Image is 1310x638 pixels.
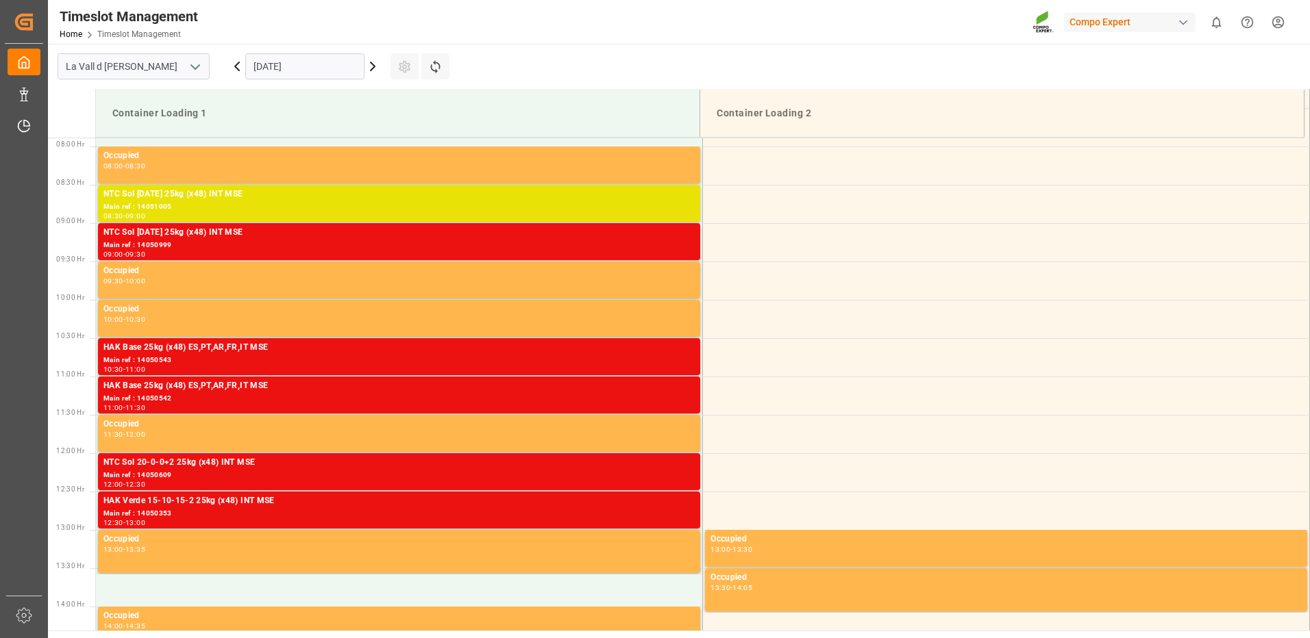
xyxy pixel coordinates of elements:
[58,53,210,79] input: Type to search/select
[56,140,84,148] span: 08:00 Hr
[103,341,695,355] div: HAK Base 25kg (x48) ES,PT,AR,FR,IT MSE
[125,481,145,487] div: 12:30
[710,571,1302,585] div: Occupied
[103,264,695,278] div: Occupied
[56,179,84,186] span: 08:30 Hr
[711,101,1293,126] div: Container Loading 2
[103,609,695,623] div: Occupied
[1033,10,1054,34] img: Screenshot%202023-09-29%20at%2010.02.21.png_1712312052.png
[710,585,730,591] div: 13:30
[103,508,695,520] div: Main ref : 14050353
[103,278,123,284] div: 09:30
[103,213,123,219] div: 08:30
[103,393,695,405] div: Main ref : 14050542
[1201,7,1232,38] button: show 0 new notifications
[123,520,125,526] div: -
[56,600,84,608] span: 14:00 Hr
[103,494,695,508] div: HAK Verde 15-10-15-2 25kg (x48) INT MSE
[125,546,145,552] div: 13:35
[103,226,695,240] div: NTC Sol [DATE] 25kg (x48) INT MSE
[732,546,752,552] div: 13:30
[103,355,695,366] div: Main ref : 14050543
[103,431,123,437] div: 11:30
[125,278,145,284] div: 10:00
[123,163,125,169] div: -
[125,163,145,169] div: 08:30
[103,201,695,213] div: Main ref : 14051005
[730,546,732,552] div: -
[56,294,84,301] span: 10:00 Hr
[123,481,125,487] div: -
[56,447,84,455] span: 12:00 Hr
[125,213,145,219] div: 09:00
[56,562,84,570] span: 13:30 Hr
[103,303,695,316] div: Occupied
[103,623,123,629] div: 14:00
[125,520,145,526] div: 13:00
[1232,7,1263,38] button: Help Center
[103,316,123,322] div: 10:00
[123,623,125,629] div: -
[103,470,695,481] div: Main ref : 14050609
[60,29,82,39] a: Home
[103,418,695,431] div: Occupied
[56,485,84,493] span: 12:30 Hr
[125,431,145,437] div: 12:00
[103,163,123,169] div: 08:00
[125,623,145,629] div: 14:35
[103,251,123,257] div: 09:00
[60,6,198,27] div: Timeslot Management
[103,188,695,201] div: NTC Sol [DATE] 25kg (x48) INT MSE
[103,520,123,526] div: 12:30
[123,316,125,322] div: -
[56,217,84,225] span: 09:00 Hr
[732,585,752,591] div: 14:05
[123,405,125,411] div: -
[123,366,125,372] div: -
[56,370,84,378] span: 11:00 Hr
[56,255,84,263] span: 09:30 Hr
[1064,9,1201,35] button: Compo Expert
[103,240,695,251] div: Main ref : 14050999
[125,405,145,411] div: 11:30
[730,585,732,591] div: -
[125,366,145,372] div: 11:00
[125,251,145,257] div: 09:30
[123,431,125,437] div: -
[103,546,123,552] div: 13:00
[103,405,123,411] div: 11:00
[103,366,123,372] div: 10:30
[103,456,695,470] div: NTC Sol 20-0-0+2 25kg (x48) INT MSE
[1064,12,1196,32] div: Compo Expert
[123,251,125,257] div: -
[56,332,84,340] span: 10:30 Hr
[245,53,364,79] input: DD.MM.YYYY
[710,533,1302,546] div: Occupied
[103,149,695,163] div: Occupied
[103,481,123,487] div: 12:00
[56,409,84,416] span: 11:30 Hr
[710,546,730,552] div: 13:00
[123,278,125,284] div: -
[125,316,145,322] div: 10:30
[123,213,125,219] div: -
[123,546,125,552] div: -
[103,533,695,546] div: Occupied
[56,524,84,531] span: 13:00 Hr
[107,101,689,126] div: Container Loading 1
[103,379,695,393] div: HAK Base 25kg (x48) ES,PT,AR,FR,IT MSE
[184,56,205,77] button: open menu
